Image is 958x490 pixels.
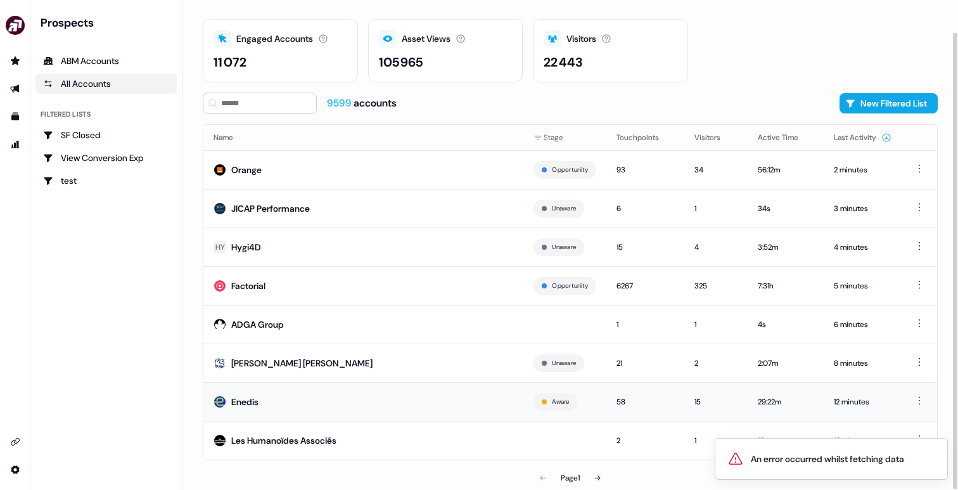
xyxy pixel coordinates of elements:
button: Opportunity [552,164,588,176]
div: Factorial [231,280,265,292]
div: 56:12m [758,164,814,176]
div: 29:22m [758,396,814,408]
div: 3 minutes [834,202,891,215]
button: Visitors [694,126,736,149]
a: Go to integrations [5,460,25,480]
button: New Filtered List [840,93,938,113]
div: accounts [327,96,397,110]
button: Touchpoints [616,126,674,149]
a: Go to test [35,171,177,191]
div: 1 [694,434,738,447]
div: [PERSON_NAME] [PERSON_NAME] [231,357,373,370]
div: 1 [694,202,738,215]
div: 5 minutes [834,280,891,292]
div: test [43,174,169,187]
div: Engaged Accounts [236,32,313,46]
button: Unaware [552,242,576,253]
div: 6 minutes [834,318,891,331]
div: 93 [616,164,674,176]
a: Go to templates [5,106,25,127]
div: An error occurred whilst fetching data [751,453,904,465]
div: Orange [231,164,262,176]
button: Unaware [552,203,576,214]
div: 325 [694,280,738,292]
div: Prospects [41,15,177,30]
div: Stage [533,131,596,144]
div: 4 [694,241,738,254]
div: Les Humanoïdes Associés [231,434,336,447]
button: Opportunity [552,280,588,292]
div: 1 [694,318,738,331]
div: 3:52m [758,241,814,254]
div: Page 1 [561,472,580,484]
button: Last Activity [834,126,891,149]
button: Active Time [758,126,814,149]
div: 4 minutes [834,241,891,254]
div: 22 443 [544,53,582,72]
a: Go to SF Closed [35,125,177,145]
div: 4s [758,318,814,331]
a: Go to integrations [5,432,25,452]
div: 34 [694,164,738,176]
div: 15 [616,241,674,254]
button: Aware [552,396,569,408]
a: Go to View Conversion Exp [35,148,177,168]
div: 2:07m [758,357,814,370]
div: 12 minutes [834,396,891,408]
div: 6 [616,202,674,215]
div: SF Closed [43,129,169,141]
div: 2 [694,357,738,370]
div: Visitors [566,32,596,46]
div: 15 [694,396,738,408]
a: Go to outbound experience [5,79,25,99]
div: All Accounts [43,77,169,90]
div: Hygi4D [231,241,261,254]
div: JICAP Performance [231,202,310,215]
div: Asset Views [402,32,450,46]
button: Unaware [552,358,576,369]
div: 58 [616,396,674,408]
div: 2 minutes [834,164,891,176]
th: Name [203,125,523,150]
div: ABM Accounts [43,55,169,67]
a: Go to attribution [5,134,25,155]
div: 11 072 [214,53,246,72]
div: 2 [616,434,674,447]
div: 34s [758,202,814,215]
div: HY [215,241,225,254]
div: 21 [616,357,674,370]
a: Go to prospects [5,51,25,71]
div: 105 965 [379,53,423,72]
div: Enedis [231,396,259,408]
div: View Conversion Exp [43,152,169,164]
a: All accounts [35,74,177,94]
span: 9599 [327,96,354,110]
div: ADGA Group [231,318,284,331]
div: 1 [616,318,674,331]
div: 8 minutes [834,357,891,370]
a: ABM Accounts [35,51,177,71]
div: 7:31h [758,280,814,292]
div: 6267 [616,280,674,292]
div: Filtered lists [41,109,91,120]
